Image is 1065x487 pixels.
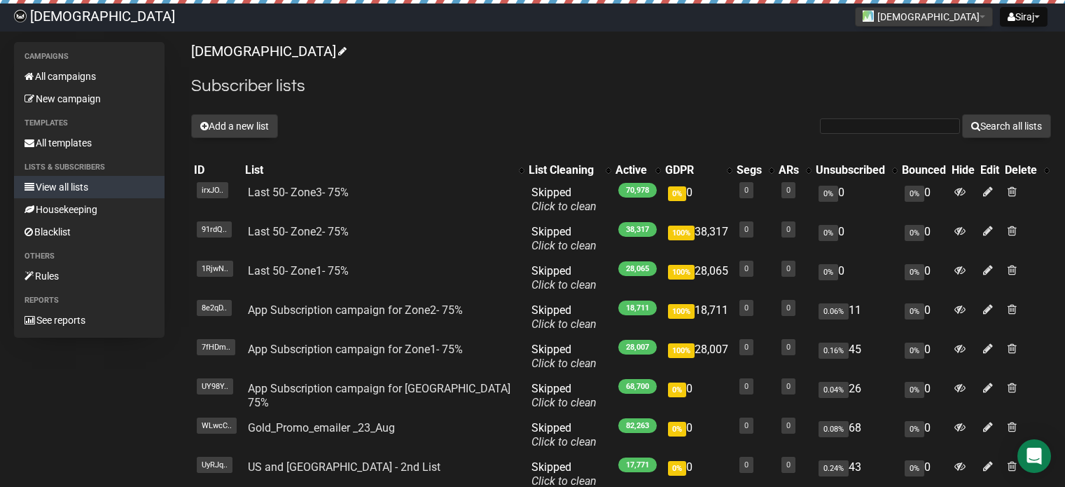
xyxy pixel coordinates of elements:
[248,264,349,277] a: Last 50- Zone1- 75%
[248,186,349,199] a: Last 50- Zone3- 75%
[531,396,597,409] a: Click to clean
[668,226,695,240] span: 100%
[786,460,791,469] a: 0
[613,160,662,180] th: Active: No sort applied, activate to apply an ascending sort
[813,219,899,259] td: 0
[786,303,791,313] a: 0
[668,422,686,437] span: 0%
[14,10,27,22] img: 61ace9317f7fa0068652623cbdd82cc4
[248,225,349,238] a: Last 50- Zone2- 75%
[899,337,949,376] td: 0
[618,301,657,315] span: 18,711
[248,343,463,356] a: App Subscription campaign for Zone1- 75%
[529,163,599,177] div: List Cleaning
[531,186,597,213] span: Skipped
[905,343,924,359] span: 0%
[813,416,899,455] td: 68
[819,264,838,280] span: 0%
[952,163,975,177] div: Hide
[819,303,849,320] span: 0.06%
[744,186,749,195] a: 0
[248,382,510,409] a: App Subscription campaign for [GEOGRAPHIC_DATA] 75%
[531,200,597,213] a: Click to clean
[977,160,1002,180] th: Edit: No sort applied, sorting is disabled
[813,259,899,298] td: 0
[618,340,657,355] span: 28,007
[197,339,235,355] span: 7fHDm..
[813,298,899,337] td: 11
[197,418,237,434] span: WLwcC..
[813,376,899,416] td: 26
[662,337,734,376] td: 28,007
[905,421,924,437] span: 0%
[526,160,613,180] th: List Cleaning: No sort applied, activate to apply an ascending sort
[819,225,838,241] span: 0%
[615,163,648,177] div: Active
[618,379,657,394] span: 68,700
[1002,160,1051,180] th: Delete: No sort applied, activate to apply an ascending sort
[248,421,395,434] a: Gold_Promo_emailer _23_Aug
[813,160,899,180] th: Unsubscribed: No sort applied, activate to apply an ascending sort
[902,163,946,177] div: Bounced
[531,382,597,409] span: Skipped
[618,418,657,433] span: 82,263
[813,180,899,219] td: 0
[618,458,657,472] span: 17,771
[194,163,239,177] div: ID
[779,163,799,177] div: ARs
[14,159,165,176] li: Lists & subscribers
[863,11,874,22] img: 1.jpg
[618,183,657,198] span: 70,978
[819,421,849,437] span: 0.08%
[899,298,949,337] td: 0
[191,160,242,180] th: ID: No sort applied, sorting is disabled
[14,292,165,309] li: Reports
[899,416,949,455] td: 0
[531,239,597,252] a: Click to clean
[662,160,734,180] th: GDPR: No sort applied, activate to apply an ascending sort
[744,460,749,469] a: 0
[531,303,597,331] span: Skipped
[248,460,440,474] a: US and [GEOGRAPHIC_DATA] - 2nd List
[905,382,924,398] span: 0%
[949,160,977,180] th: Hide: No sort applied, sorting is disabled
[618,261,657,276] span: 28,065
[14,48,165,65] li: Campaigns
[905,225,924,241] span: 0%
[245,163,512,177] div: List
[14,176,165,198] a: View all lists
[786,186,791,195] a: 0
[786,264,791,273] a: 0
[899,259,949,298] td: 0
[197,457,232,473] span: UyRJq..
[1000,7,1047,27] button: Siraj
[14,88,165,110] a: New campaign
[531,357,597,370] a: Click to clean
[14,221,165,243] a: Blacklist
[531,421,597,448] span: Skipped
[662,259,734,298] td: 28,065
[899,160,949,180] th: Bounced: No sort applied, sorting is disabled
[531,435,597,448] a: Click to clean
[191,74,1051,99] h2: Subscriber lists
[1017,439,1051,473] div: Open Intercom Messenger
[197,261,233,277] span: 1RjwN..
[662,416,734,455] td: 0
[744,421,749,430] a: 0
[744,382,749,391] a: 0
[980,163,999,177] div: Edit
[819,186,838,202] span: 0%
[786,382,791,391] a: 0
[819,382,849,398] span: 0.04%
[786,225,791,234] a: 0
[819,343,849,359] span: 0.16%
[899,180,949,219] td: 0
[668,343,695,358] span: 100%
[665,163,720,177] div: GDPR
[531,317,597,331] a: Click to clean
[14,132,165,154] a: All templates
[734,160,776,180] th: Segs: No sort applied, activate to apply an ascending sort
[744,343,749,352] a: 0
[905,303,924,320] span: 0%
[197,221,232,238] span: 91rdQ..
